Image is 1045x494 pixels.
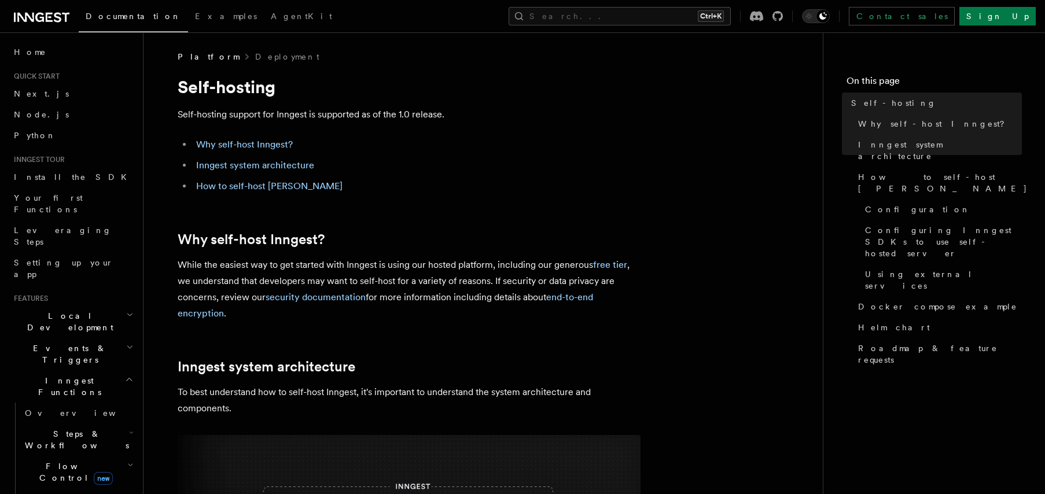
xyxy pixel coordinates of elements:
span: Leveraging Steps [14,226,112,246]
span: Local Development [9,310,126,333]
a: Inngest system architecture [178,359,355,375]
p: Self-hosting support for Inngest is supported as of the 1.0 release. [178,106,641,123]
a: Why self-host Inngest? [196,139,293,150]
span: Overview [25,408,144,418]
a: Self-hosting [847,93,1022,113]
a: Inngest system architecture [853,134,1022,167]
span: new [94,472,113,485]
a: AgentKit [264,3,339,31]
span: Home [14,46,46,58]
a: Setting up your app [9,252,136,285]
a: Leveraging Steps [9,220,136,252]
span: Node.js [14,110,69,119]
span: Helm chart [858,322,930,333]
button: Inngest Functions [9,370,136,403]
a: Configuring Inngest SDKs to use self-hosted server [860,220,1022,264]
span: Events & Triggers [9,342,126,366]
span: AgentKit [271,12,332,21]
a: Home [9,42,136,62]
span: Platform [178,51,239,62]
span: Next.js [14,89,69,98]
a: Deployment [255,51,319,62]
a: Configuration [860,199,1022,220]
span: Why self-host Inngest? [858,118,1013,130]
span: Quick start [9,72,60,81]
a: security documentation [266,292,366,303]
span: Inngest Functions [9,375,125,398]
a: Why self-host Inngest? [853,113,1022,134]
span: Examples [195,12,257,21]
span: Documentation [86,12,181,21]
button: Events & Triggers [9,338,136,370]
span: Features [9,294,48,303]
button: Toggle dark mode [802,9,830,23]
a: Roadmap & feature requests [853,338,1022,370]
a: Documentation [79,3,188,32]
h4: On this page [847,74,1022,93]
span: Steps & Workflows [20,428,129,451]
kbd: Ctrl+K [698,10,724,22]
span: Using external services [865,268,1022,292]
button: Search...Ctrl+K [509,7,731,25]
button: Flow Controlnew [20,456,136,488]
span: Setting up your app [14,258,113,279]
a: Examples [188,3,264,31]
p: While the easiest way to get started with Inngest is using our hosted platform, including our gen... [178,257,641,322]
span: Docker compose example [858,301,1017,312]
a: Sign Up [959,7,1036,25]
a: How to self-host [PERSON_NAME] [196,180,343,191]
a: free tier [593,259,627,270]
span: Python [14,131,56,140]
a: Overview [20,403,136,423]
button: Steps & Workflows [20,423,136,456]
span: Inngest system architecture [858,139,1022,162]
span: Self-hosting [851,97,936,109]
a: Contact sales [849,7,955,25]
span: Configuration [865,204,970,215]
a: Python [9,125,136,146]
a: Inngest system architecture [196,160,314,171]
a: Install the SDK [9,167,136,187]
a: Using external services [860,264,1022,296]
span: How to self-host [PERSON_NAME] [858,171,1028,194]
a: How to self-host [PERSON_NAME] [853,167,1022,199]
button: Local Development [9,305,136,338]
span: Inngest tour [9,155,65,164]
a: Helm chart [853,317,1022,338]
a: Node.js [9,104,136,125]
span: Install the SDK [14,172,134,182]
span: Configuring Inngest SDKs to use self-hosted server [865,224,1022,259]
span: Roadmap & feature requests [858,342,1022,366]
a: Why self-host Inngest? [178,231,325,248]
p: To best understand how to self-host Inngest, it's important to understand the system architecture... [178,384,641,416]
span: Flow Control [20,460,127,484]
h1: Self-hosting [178,76,641,97]
span: Your first Functions [14,193,83,214]
a: Next.js [9,83,136,104]
a: Your first Functions [9,187,136,220]
a: Docker compose example [853,296,1022,317]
